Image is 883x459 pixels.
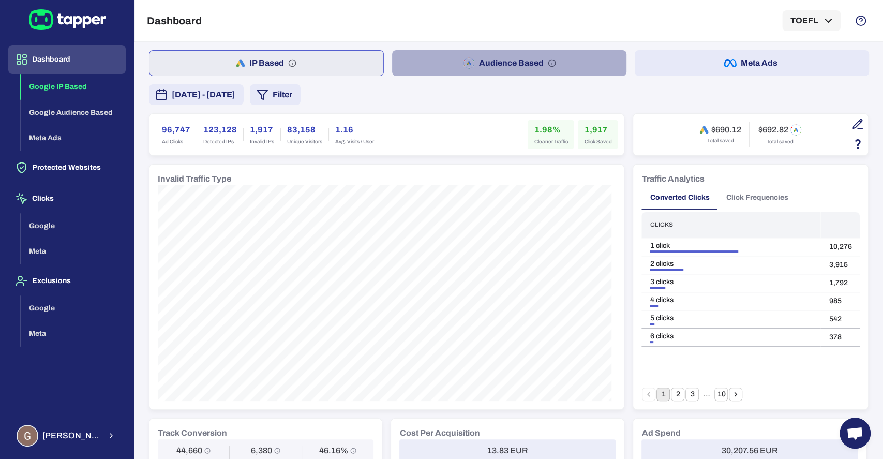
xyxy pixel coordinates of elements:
h6: 83,158 [287,124,322,136]
span: Total saved [767,138,794,145]
button: Go to page 2 [671,388,684,401]
span: Unique Visitors [287,138,322,145]
span: Detected IPs [203,138,237,145]
span: Ad Clicks [162,138,190,145]
h6: 46.16% [319,446,348,456]
span: [DATE] - [DATE] [172,88,235,101]
h6: 1.98% [534,124,567,136]
div: 6 clicks [650,332,812,341]
a: Dashboard [8,54,126,63]
button: IP Based [149,50,384,76]
div: Open chat [840,418,871,449]
h6: 1.16 [335,124,374,136]
h6: $690.12 [711,125,741,135]
button: Protected Websites [8,153,126,182]
h6: Cost Per Acquisition [399,427,480,439]
button: Google IP Based [21,74,126,100]
button: Guillaume Lebelle[PERSON_NAME] Lebelle [8,421,126,451]
img: Guillaume Lebelle [18,426,37,446]
button: Filter [250,84,301,105]
button: Audience Based [392,50,626,76]
span: [PERSON_NAME] Lebelle [42,431,101,441]
span: Click Saved [584,138,611,145]
button: [DATE] - [DATE] [149,84,244,105]
h6: 96,747 [162,124,190,136]
svg: IP based: Search, Display, and Shopping. [288,59,296,67]
button: TOEFL [782,10,841,31]
th: Clicks [641,212,820,238]
button: page 1 [656,388,670,401]
button: Google [21,213,126,239]
button: Click Frequencies [717,185,796,210]
button: Exclusions [8,266,126,295]
div: 5 clicks [650,314,812,323]
button: Go to page 10 [714,388,728,401]
div: 4 clicks [650,295,812,305]
button: Go to page 3 [685,388,699,401]
a: Clicks [8,194,126,202]
button: Converted Clicks [641,185,717,210]
button: Estimation based on the quantity of invalid click x cost-per-click. [849,135,866,153]
svg: Conversion Rate [350,448,356,454]
button: Google [21,295,126,321]
button: Meta [21,239,126,264]
a: Meta [21,329,126,337]
span: Invalid IPs [250,138,274,145]
h6: 30,207.56 EUR [722,446,778,456]
h6: Traffic Analytics [641,173,704,185]
button: Dashboard [8,45,126,74]
h6: 13.83 EUR [487,446,528,456]
h6: $692.82 [758,125,788,135]
button: Meta [21,321,126,347]
button: Meta Ads [21,125,126,151]
a: Meta [21,246,126,255]
h6: 6,380 [251,446,272,456]
button: Go to next page [729,388,742,401]
a: Exclusions [8,276,126,285]
h5: Dashboard [147,14,202,27]
span: Avg. Visits / User [335,138,374,145]
h6: 1,917 [250,124,274,136]
a: Google Audience Based [21,107,126,116]
td: 985 [820,292,860,310]
a: Google [21,220,126,229]
div: 1 click [650,241,812,250]
h6: 44,660 [176,446,202,456]
td: 10,276 [820,238,860,256]
span: Cleaner Traffic [534,138,567,145]
a: Google [21,303,126,312]
td: 542 [820,310,860,328]
svg: Conversions [204,448,211,454]
button: Meta Ads [635,50,869,76]
h6: Ad Spend [641,427,680,439]
td: 378 [820,328,860,346]
h6: 1,917 [584,124,611,136]
svg: Audience based: Search, Display, Shopping, Video Performance Max, Demand Generation [548,59,556,67]
h6: Invalid Traffic Type [158,173,231,185]
span: Total saved [707,137,734,144]
button: Google Audience Based [21,100,126,126]
a: Google IP Based [21,82,126,91]
a: Meta Ads [21,133,126,142]
td: 3,915 [820,256,860,274]
div: 2 clicks [650,259,812,269]
div: 3 clicks [650,277,812,287]
td: 1,792 [820,274,860,292]
h6: Track Conversion [158,427,227,439]
svg: Conversion / Day [274,448,280,454]
div: … [700,390,713,399]
nav: pagination navigation [641,388,743,401]
a: Protected Websites [8,162,126,171]
h6: 123,128 [203,124,237,136]
button: Clicks [8,184,126,213]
